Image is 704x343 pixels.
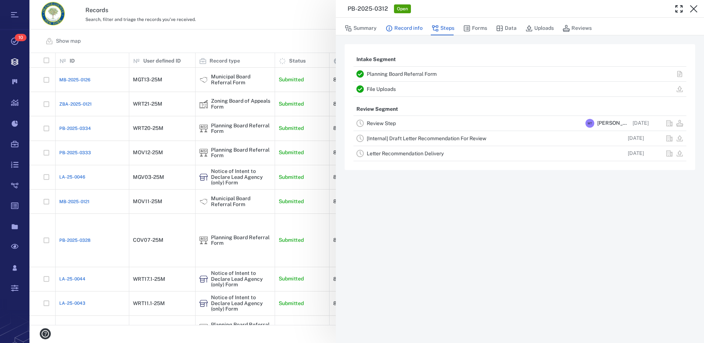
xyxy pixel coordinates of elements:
a: Planning Board Referral Form [367,71,437,77]
button: Toggle Fullscreen [672,1,686,16]
button: Reviews [563,21,592,35]
span: [PERSON_NAME] [597,120,630,127]
span: Open [395,6,409,12]
a: Letter Recommendation Delivery [367,151,444,156]
button: Record info [386,21,423,35]
button: Summary [345,21,377,35]
p: [DATE] [628,150,644,157]
button: Data [496,21,517,35]
a: Review Step [367,120,396,126]
button: Steps [432,21,454,35]
p: Review Segment [353,103,401,116]
div: M T [585,119,594,128]
p: [DATE] [633,120,649,127]
p: [DATE] [628,135,644,142]
button: Forms [463,21,487,35]
h3: PB-2025-0312 [348,4,388,13]
a: [Internal] Draft Letter Recommendation For Review [367,135,486,141]
span: 10 [15,34,27,41]
p: Intake Segment [353,53,399,66]
button: Uploads [525,21,554,35]
button: Close [686,1,701,16]
a: File Uploads [367,86,396,92]
span: Help [17,5,32,12]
